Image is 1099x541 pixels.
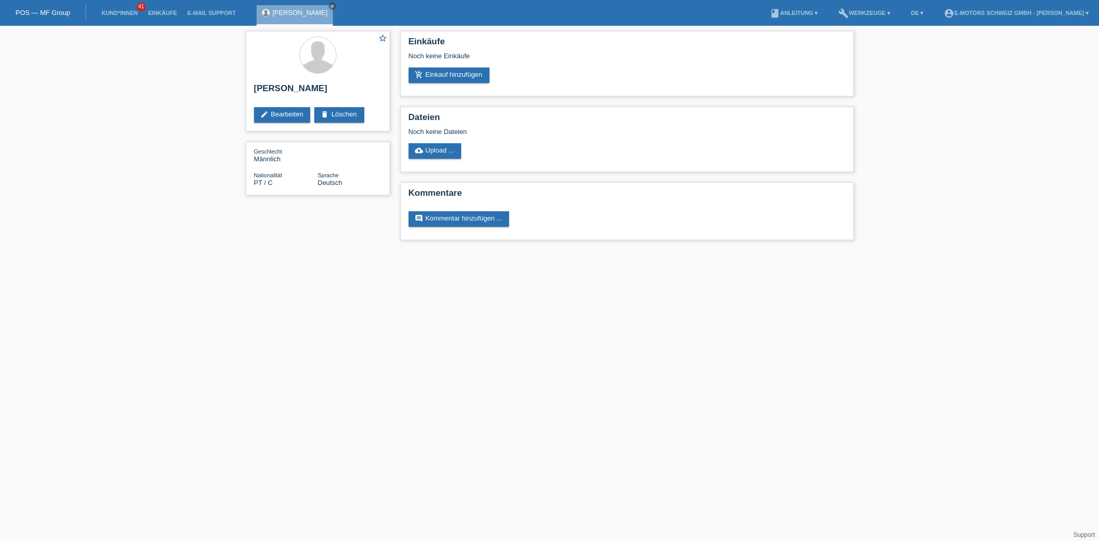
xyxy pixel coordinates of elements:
[415,214,423,223] i: comment
[143,10,182,16] a: Einkäufe
[254,83,382,99] h2: [PERSON_NAME]
[378,33,387,43] i: star_border
[182,10,241,16] a: E-Mail Support
[254,179,273,187] span: Portugal / C / 01.03.1996
[838,8,849,19] i: build
[254,147,318,163] div: Männlich
[96,10,143,16] a: Kund*innen
[137,3,146,11] span: 41
[833,10,895,16] a: buildWerkzeuge ▾
[409,37,846,52] h2: Einkäufe
[320,110,329,119] i: delete
[770,8,780,19] i: book
[15,9,70,16] a: POS — MF Group
[906,10,928,16] a: DE ▾
[944,8,954,19] i: account_circle
[409,143,462,159] a: cloud_uploadUpload ...
[329,3,336,10] a: close
[314,107,364,123] a: deleteLöschen
[318,179,343,187] span: Deutsch
[939,10,1094,16] a: account_circleE-Motors Schweiz GmbH - [PERSON_NAME] ▾
[765,10,823,16] a: bookAnleitung ▾
[415,146,423,155] i: cloud_upload
[415,71,423,79] i: add_shopping_cart
[254,148,282,155] span: Geschlecht
[254,107,311,123] a: editBearbeiten
[409,67,490,83] a: add_shopping_cartEinkauf hinzufügen
[378,33,387,44] a: star_border
[260,110,268,119] i: edit
[254,172,282,178] span: Nationalität
[318,172,339,178] span: Sprache
[409,112,846,128] h2: Dateien
[409,188,846,204] h2: Kommentare
[330,4,335,9] i: close
[409,211,510,227] a: commentKommentar hinzufügen ...
[1073,531,1095,538] a: Support
[409,128,723,136] div: Noch keine Dateien
[409,52,846,67] div: Noch keine Einkäufe
[273,9,328,16] a: [PERSON_NAME]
